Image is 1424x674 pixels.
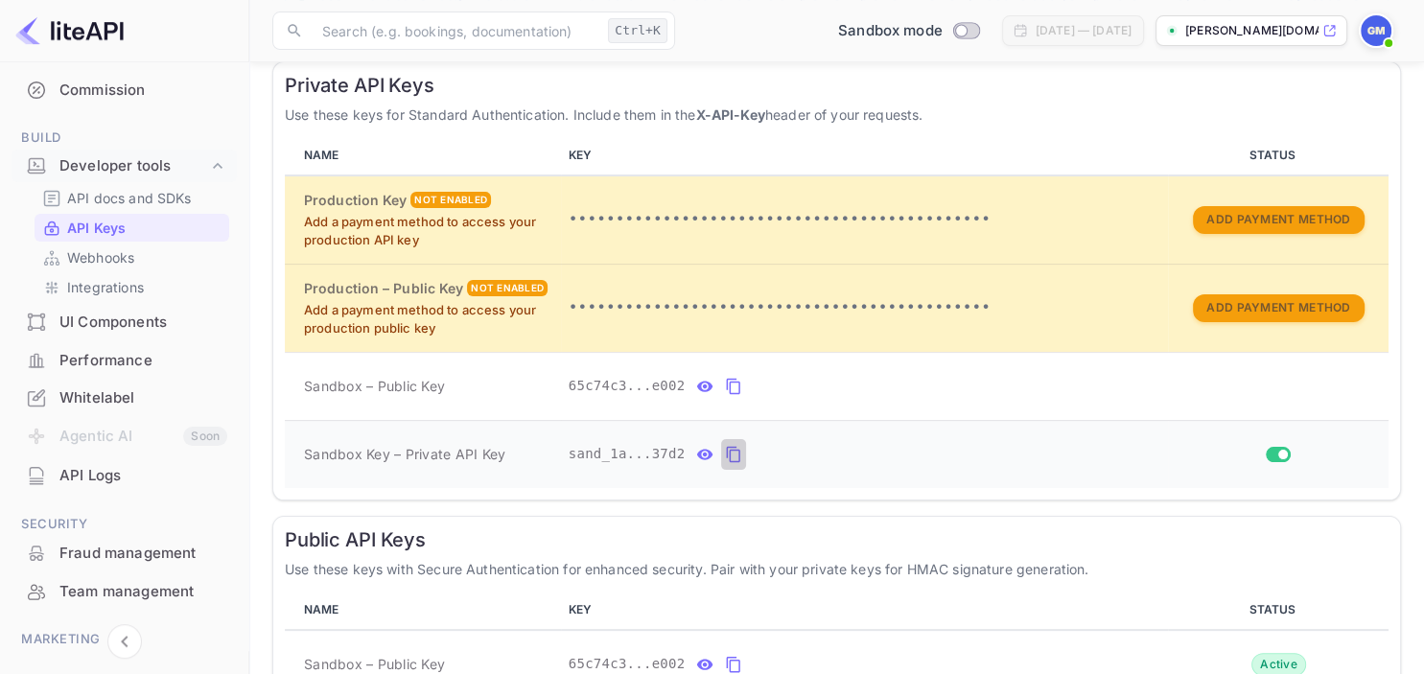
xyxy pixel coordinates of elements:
[569,296,1160,319] p: •••••••••••••••••••••••••••••••••••••••••••••
[1036,22,1132,39] div: [DATE] — [DATE]
[1193,206,1364,234] button: Add Payment Method
[35,273,229,301] div: Integrations
[285,420,561,488] td: Sandbox Key – Private API Key
[12,128,237,149] span: Build
[304,301,553,338] p: Add a payment method to access your production public key
[285,528,1389,551] h6: Public API Keys
[12,629,237,650] span: Marketing
[59,581,227,603] div: Team management
[107,624,142,659] button: Collapse navigation
[12,342,237,378] a: Performance
[1193,298,1364,314] a: Add Payment Method
[67,247,134,267] p: Webhooks
[12,573,237,609] a: Team management
[1168,591,1389,630] th: STATUS
[67,218,126,238] p: API Keys
[467,280,548,296] div: Not enabled
[285,559,1389,579] p: Use these keys with Secure Authentication for enhanced security. Pair with your private keys for ...
[695,106,764,123] strong: X-API-Key
[285,136,561,175] th: NAME
[304,376,445,396] span: Sandbox – Public Key
[42,247,222,267] a: Webhooks
[12,72,237,109] div: Commission
[608,18,667,43] div: Ctrl+K
[561,591,1168,630] th: KEY
[12,304,237,341] div: UI Components
[12,514,237,535] span: Security
[15,15,124,46] img: LiteAPI logo
[59,387,227,409] div: Whitelabel
[838,20,943,42] span: Sandbox mode
[12,380,237,415] a: Whitelabel
[12,342,237,380] div: Performance
[12,304,237,339] a: UI Components
[311,12,600,50] input: Search (e.g. bookings, documentation)
[1193,210,1364,226] a: Add Payment Method
[12,380,237,417] div: Whitelabel
[561,136,1168,175] th: KEY
[59,155,208,177] div: Developer tools
[67,277,144,297] p: Integrations
[569,444,686,464] span: sand_1a...37d2
[304,278,463,299] h6: Production – Public Key
[42,277,222,297] a: Integrations
[285,105,1389,125] p: Use these keys for Standard Authentication. Include them in the header of your requests.
[59,350,227,372] div: Performance
[569,376,686,396] span: 65c74c3...e002
[304,654,445,674] span: Sandbox – Public Key
[285,74,1389,97] h6: Private API Keys
[12,72,237,107] a: Commission
[1193,294,1364,322] button: Add Payment Method
[59,465,227,487] div: API Logs
[830,20,987,42] div: Switch to Production mode
[12,457,237,493] a: API Logs
[1361,15,1391,46] img: George Murewa
[410,192,491,208] div: Not enabled
[1168,136,1389,175] th: STATUS
[569,208,1160,231] p: •••••••••••••••••••••••••••••••••••••••••••••
[59,80,227,102] div: Commission
[12,573,237,611] div: Team management
[304,190,407,211] h6: Production Key
[42,218,222,238] a: API Keys
[285,136,1389,488] table: private api keys table
[35,184,229,212] div: API docs and SDKs
[12,535,237,572] div: Fraud management
[1185,22,1319,39] p: [PERSON_NAME][DOMAIN_NAME]...
[304,213,553,250] p: Add a payment method to access your production API key
[59,543,227,565] div: Fraud management
[285,591,561,630] th: NAME
[12,457,237,495] div: API Logs
[569,654,686,674] span: 65c74c3...e002
[12,34,237,69] a: Earnings
[59,312,227,334] div: UI Components
[12,535,237,570] a: Fraud management
[35,244,229,271] div: Webhooks
[12,150,237,183] div: Developer tools
[67,188,192,208] p: API docs and SDKs
[42,188,222,208] a: API docs and SDKs
[35,214,229,242] div: API Keys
